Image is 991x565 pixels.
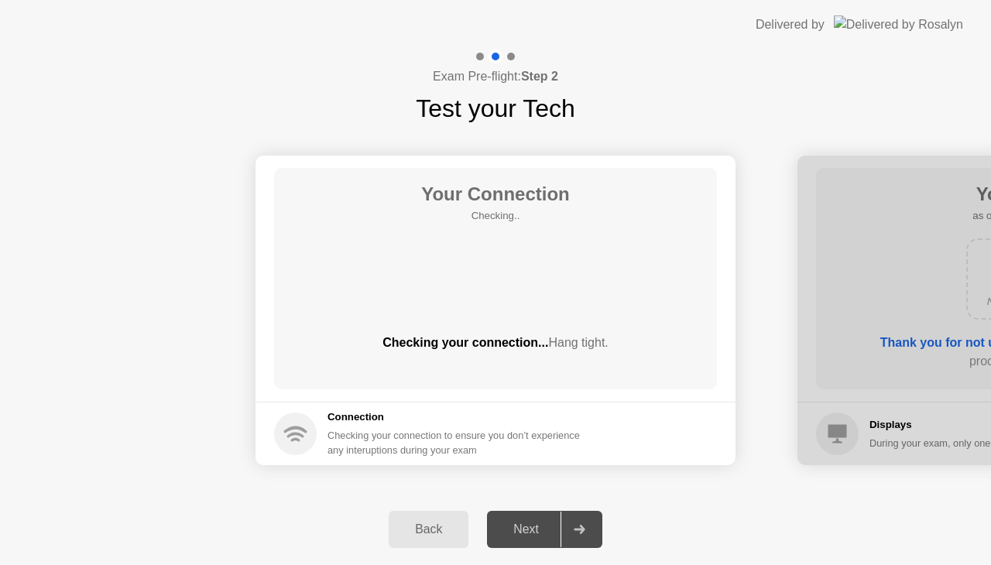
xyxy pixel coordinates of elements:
[416,90,575,127] h1: Test your Tech
[274,334,717,352] div: Checking your connection...
[756,15,825,34] div: Delivered by
[393,522,464,536] div: Back
[433,67,558,86] h4: Exam Pre-flight:
[487,511,602,548] button: Next
[327,428,589,457] div: Checking your connection to ensure you don’t experience any interuptions during your exam
[389,511,468,548] button: Back
[834,15,963,33] img: Delivered by Rosalyn
[327,409,589,425] h5: Connection
[548,336,608,349] span: Hang tight.
[421,208,570,224] h5: Checking..
[421,180,570,208] h1: Your Connection
[492,522,561,536] div: Next
[521,70,558,83] b: Step 2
